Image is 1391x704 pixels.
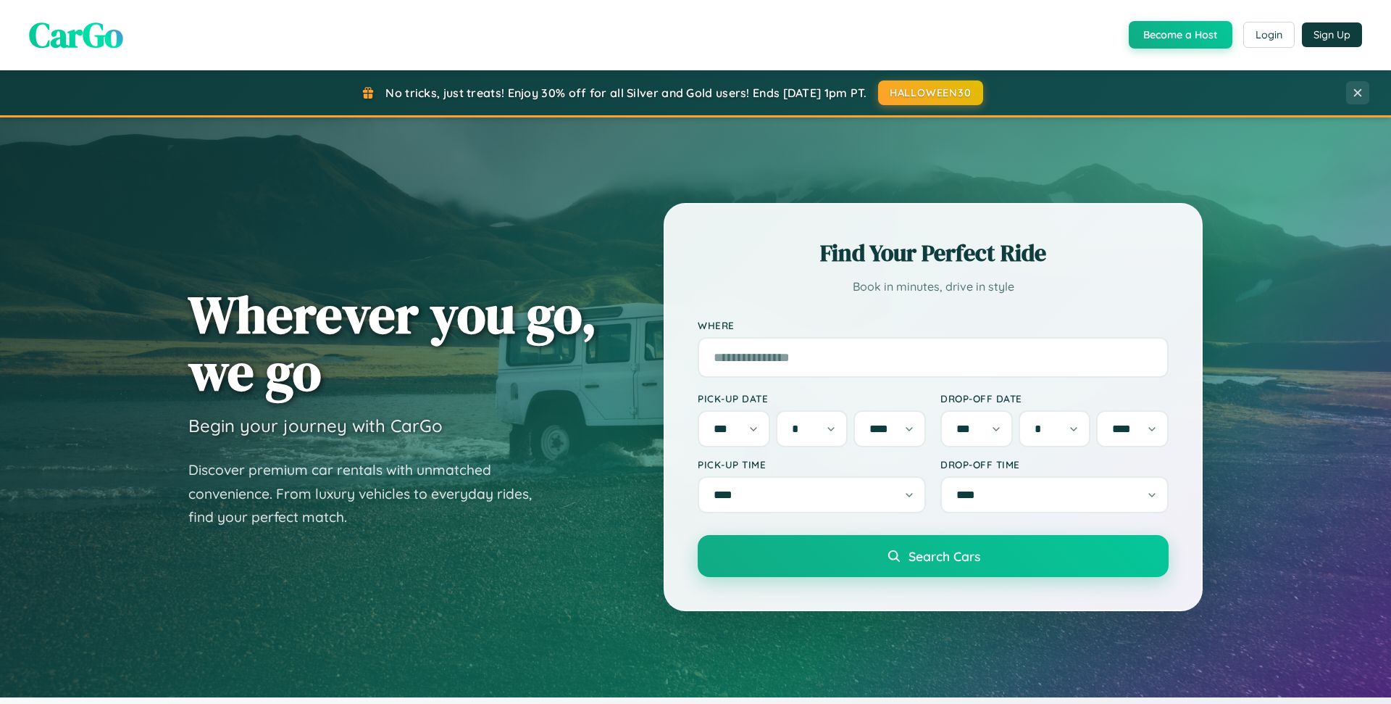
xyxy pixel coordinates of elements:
[940,458,1169,471] label: Drop-off Time
[188,415,443,436] h3: Begin your journey with CarGo
[940,392,1169,405] label: Drop-off Date
[29,11,123,59] span: CarGo
[698,392,926,405] label: Pick-up Date
[188,458,551,529] p: Discover premium car rentals with unmatched convenience. From luxury vehicles to everyday rides, ...
[1129,21,1232,49] button: Become a Host
[878,80,983,105] button: HALLOWEEN30
[908,548,980,564] span: Search Cars
[698,237,1169,269] h2: Find Your Perfect Ride
[1302,22,1362,47] button: Sign Up
[385,86,866,100] span: No tricks, just treats! Enjoy 30% off for all Silver and Gold users! Ends [DATE] 1pm PT.
[1243,22,1295,48] button: Login
[698,276,1169,297] p: Book in minutes, drive in style
[698,535,1169,577] button: Search Cars
[698,319,1169,331] label: Where
[698,458,926,471] label: Pick-up Time
[188,286,597,400] h1: Wherever you go, we go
